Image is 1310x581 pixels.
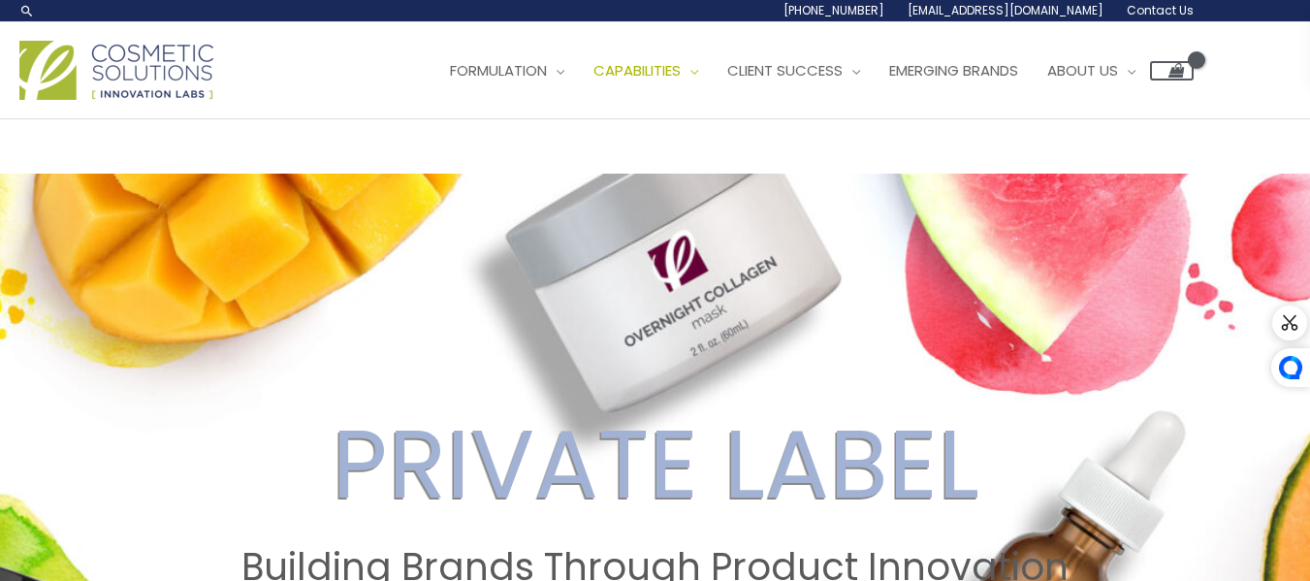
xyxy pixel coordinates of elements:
[908,2,1103,18] span: [EMAIL_ADDRESS][DOMAIN_NAME]
[713,42,875,100] a: Client Success
[1127,2,1194,18] span: Contact Us
[593,60,681,81] span: Capabilities
[579,42,713,100] a: Capabilities
[19,3,35,18] a: Search icon link
[450,60,547,81] span: Formulation
[1047,60,1118,81] span: About Us
[19,41,213,100] img: Cosmetic Solutions Logo
[727,60,843,81] span: Client Success
[783,2,884,18] span: [PHONE_NUMBER]
[1033,42,1150,100] a: About Us
[875,42,1033,100] a: Emerging Brands
[889,60,1018,81] span: Emerging Brands
[421,42,1194,100] nav: Site Navigation
[18,407,1292,522] h2: PRIVATE LABEL
[435,42,579,100] a: Formulation
[1150,61,1194,81] a: View Shopping Cart, empty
